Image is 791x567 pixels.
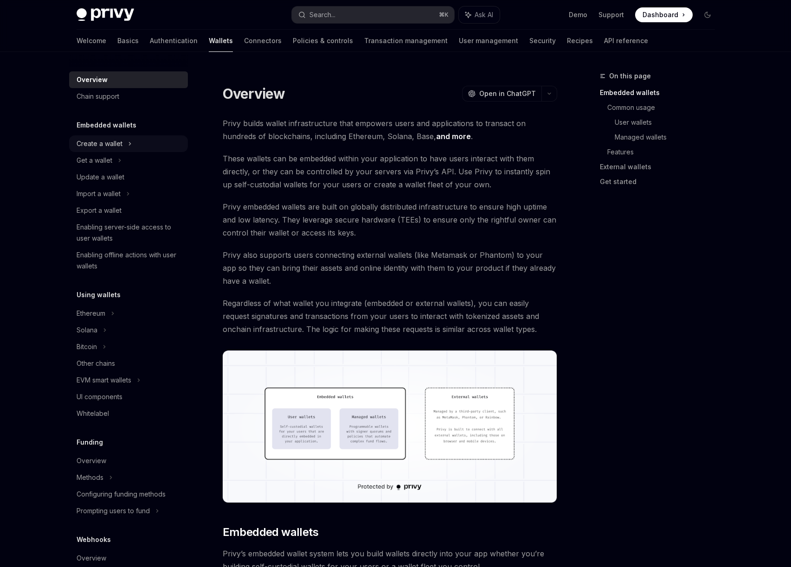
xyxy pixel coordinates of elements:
[459,30,518,52] a: User management
[600,174,722,189] a: Get started
[459,6,500,23] button: Ask AI
[77,534,111,545] h5: Webhooks
[475,10,493,19] span: Ask AI
[439,11,449,19] span: ⌘ K
[77,505,150,516] div: Prompting users to fund
[292,6,454,23] button: Search...⌘K
[77,155,112,166] div: Get a wallet
[77,375,131,386] div: EVM smart wallets
[69,452,188,469] a: Overview
[77,138,122,149] div: Create a wallet
[223,152,557,191] span: These wallets can be embedded within your application to have users interact with them directly, ...
[69,88,188,105] a: Chain support
[69,355,188,372] a: Other chains
[69,550,188,567] a: Overview
[309,9,335,20] div: Search...
[69,169,188,185] a: Update a wallet
[69,202,188,219] a: Export a wallet
[223,297,557,336] span: Regardless of what wallet you integrate (embedded or external wallets), you can easily request si...
[77,8,134,21] img: dark logo
[77,91,119,102] div: Chain support
[77,325,97,336] div: Solana
[244,30,282,52] a: Connectors
[615,115,722,130] a: User wallets
[609,70,651,82] span: On this page
[223,350,557,503] img: images/walletoverview.png
[69,486,188,503] a: Configuring funding methods
[117,30,139,52] a: Basics
[77,437,103,448] h5: Funding
[600,159,722,174] a: External wallets
[77,249,182,272] div: Enabling offline actions with user wallets
[77,489,166,500] div: Configuring funding methods
[69,405,188,422] a: Whitelabel
[223,85,285,102] h1: Overview
[293,30,353,52] a: Policies & controls
[150,30,198,52] a: Authentication
[462,86,541,102] button: Open in ChatGPT
[77,205,122,216] div: Export a wallet
[598,10,624,19] a: Support
[569,10,587,19] a: Demo
[607,100,722,115] a: Common usage
[209,30,233,52] a: Wallets
[77,120,136,131] h5: Embedded wallets
[604,30,648,52] a: API reference
[69,247,188,274] a: Enabling offline actions with user wallets
[77,341,97,352] div: Bitcoin
[364,30,448,52] a: Transaction management
[69,219,188,247] a: Enabling server-side access to user wallets
[635,7,693,22] a: Dashboard
[643,10,678,19] span: Dashboard
[77,222,182,244] div: Enabling server-side access to user wallets
[700,7,715,22] button: Toggle dark mode
[77,455,106,466] div: Overview
[615,130,722,145] a: Managed wallets
[77,391,122,402] div: UI components
[223,117,557,143] span: Privy builds wallet infrastructure that empowers users and applications to transact on hundreds o...
[567,30,593,52] a: Recipes
[223,525,318,540] span: Embedded wallets
[223,248,557,287] span: Privy also supports users connecting external wallets (like Metamask or Phantom) to your app so t...
[69,71,188,88] a: Overview
[436,132,471,141] a: and more
[77,188,121,199] div: Import a wallet
[77,408,109,419] div: Whitelabel
[77,358,115,369] div: Other chains
[77,289,121,300] h5: Using wallets
[77,74,108,85] div: Overview
[479,89,536,98] span: Open in ChatGPT
[69,389,188,405] a: UI components
[77,308,105,319] div: Ethereum
[223,200,557,239] span: Privy embedded wallets are built on globally distributed infrastructure to ensure high uptime and...
[77,172,124,183] div: Update a wallet
[529,30,556,52] a: Security
[77,472,103,483] div: Methods
[77,553,106,564] div: Overview
[77,30,106,52] a: Welcome
[607,145,722,159] a: Features
[600,85,722,100] a: Embedded wallets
